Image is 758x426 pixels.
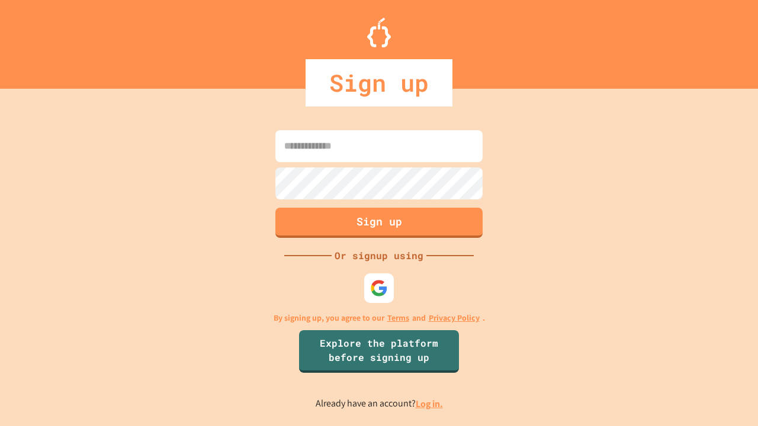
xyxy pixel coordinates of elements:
[660,327,746,377] iframe: chat widget
[387,312,409,324] a: Terms
[316,396,443,411] p: Already have an account?
[708,379,746,414] iframe: chat widget
[367,18,391,47] img: Logo.svg
[429,312,480,324] a: Privacy Policy
[416,398,443,410] a: Log in.
[306,59,452,106] div: Sign up
[274,312,485,324] p: By signing up, you agree to our and .
[299,330,459,373] a: Explore the platform before signing up
[370,279,388,297] img: google-icon.svg
[275,208,483,238] button: Sign up
[332,248,426,263] div: Or signup using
